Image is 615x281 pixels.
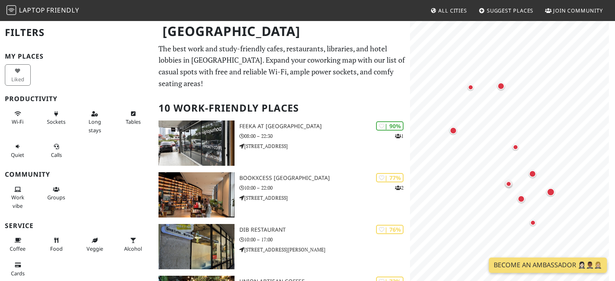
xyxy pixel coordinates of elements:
span: Laptop [19,6,45,15]
a: BookXcess Tropicana Gardens Mall | 77% 2 BookXcess [GEOGRAPHIC_DATA] 10:00 – 22:00 [STREET_ADDRESS] [154,172,410,218]
span: Stable Wi-Fi [12,118,23,125]
div: Map marker [466,82,476,92]
span: Long stays [89,118,101,133]
button: Food [43,234,69,255]
h3: Community [5,171,149,178]
div: Map marker [511,142,520,152]
a: All Cities [427,3,470,18]
p: 10:00 – 22:00 [239,184,410,192]
span: Alcohol [124,245,142,252]
p: [STREET_ADDRESS] [239,194,410,202]
span: Work-friendly tables [126,118,141,125]
button: Tables [120,107,146,129]
span: Join Community [553,7,603,14]
span: Friendly [46,6,79,15]
button: Alcohol [120,234,146,255]
button: Wi-Fi [5,107,31,129]
h3: FEEKA at [GEOGRAPHIC_DATA] [239,123,410,130]
div: Map marker [448,125,459,136]
p: [STREET_ADDRESS] [239,142,410,150]
div: Map marker [528,218,538,228]
p: 08:00 – 22:30 [239,132,410,140]
button: Quiet [5,140,31,161]
div: Map marker [527,169,538,179]
div: | 77% [376,173,404,182]
span: Video/audio calls [51,151,62,158]
p: 10:00 – 17:00 [239,236,410,243]
h2: 10 Work-Friendly Places [159,96,405,120]
button: Coffee [5,234,31,255]
h1: [GEOGRAPHIC_DATA] [156,20,408,42]
div: | 76% [376,225,404,234]
button: Long stays [82,107,108,137]
p: 1 [395,132,404,140]
span: Veggie [87,245,103,252]
h3: Service [5,222,149,230]
button: Calls [43,140,69,161]
a: Become an Ambassador 🤵🏻‍♀️🤵🏾‍♂️🤵🏼‍♀️ [489,258,607,273]
img: FEEKA at Happy Mansion [159,120,234,166]
span: Quiet [11,151,24,158]
button: Sockets [43,107,69,129]
a: Join Community [542,3,606,18]
img: LaptopFriendly [6,5,16,15]
p: [STREET_ADDRESS][PERSON_NAME] [239,246,410,254]
a: DIB RESTAURANT | 76% DIB RESTAURANT 10:00 – 17:00 [STREET_ADDRESS][PERSON_NAME] [154,224,410,269]
h2: Filters [5,20,149,45]
span: Power sockets [47,118,66,125]
div: Map marker [496,81,506,91]
button: Groups [43,183,69,204]
img: BookXcess Tropicana Gardens Mall [159,172,234,218]
div: Map marker [545,186,556,198]
p: The best work and study-friendly cafes, restaurants, libraries, and hotel lobbies in [GEOGRAPHIC_... [159,43,405,89]
span: Suggest Places [487,7,534,14]
button: Work vibe [5,183,31,212]
a: Suggest Places [476,3,537,18]
button: Veggie [82,234,108,255]
span: Credit cards [11,270,25,277]
h3: DIB RESTAURANT [239,226,410,233]
span: People working [11,194,24,209]
h3: BookXcess [GEOGRAPHIC_DATA] [239,175,410,182]
span: Food [50,245,63,252]
div: Map marker [504,179,514,189]
div: | 90% [376,121,404,131]
span: All Cities [438,7,467,14]
button: Cards [5,258,31,280]
div: Map marker [503,179,514,189]
img: DIB RESTAURANT [159,224,234,269]
a: FEEKA at Happy Mansion | 90% 1 FEEKA at [GEOGRAPHIC_DATA] 08:00 – 22:30 [STREET_ADDRESS] [154,120,410,166]
a: LaptopFriendly LaptopFriendly [6,4,79,18]
p: 2 [395,184,404,192]
span: Group tables [47,194,65,201]
h3: My Places [5,53,149,60]
span: Coffee [10,245,25,252]
div: Map marker [516,194,526,204]
h3: Productivity [5,95,149,103]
